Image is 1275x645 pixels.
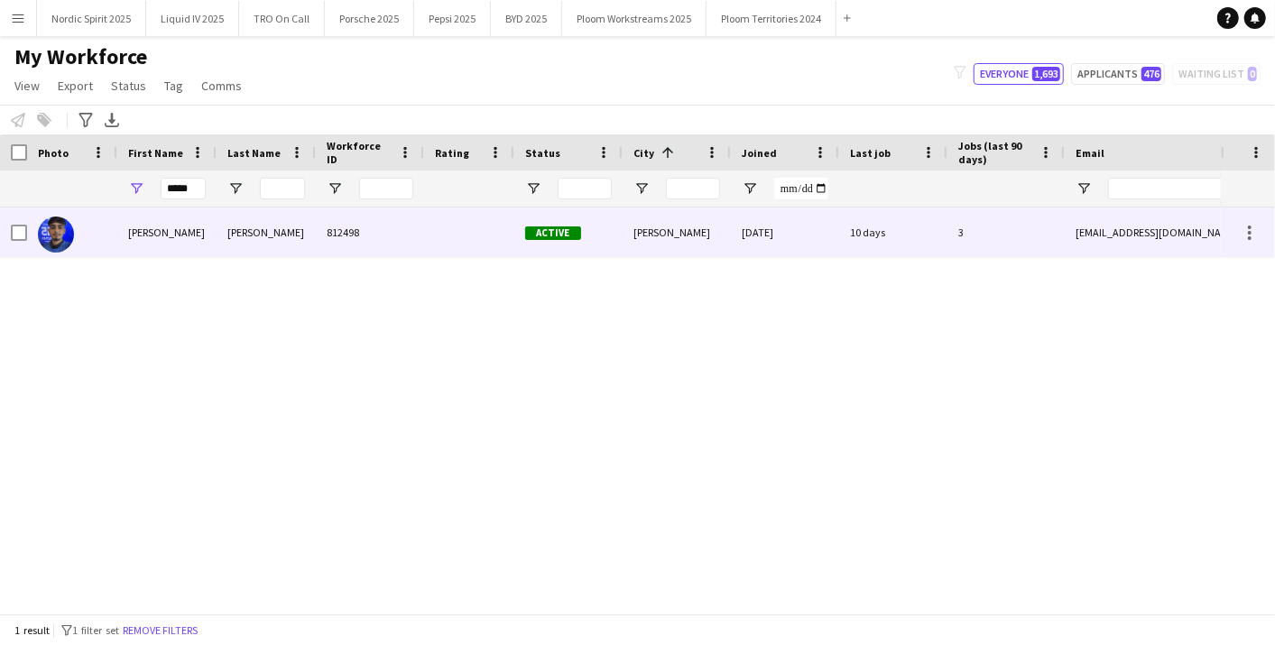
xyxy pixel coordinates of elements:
[128,180,144,197] button: Open Filter Menu
[947,207,1065,257] div: 3
[37,1,146,36] button: Nordic Spirit 2025
[316,207,424,257] div: 812498
[491,1,562,36] button: BYD 2025
[707,1,836,36] button: Ploom Territories 2024
[161,178,206,199] input: First Name Filter Input
[623,207,731,257] div: [PERSON_NAME]
[157,74,190,97] a: Tag
[562,1,707,36] button: Ploom Workstreams 2025
[558,178,612,199] input: Status Filter Input
[227,180,244,197] button: Open Filter Menu
[633,146,654,160] span: City
[119,621,201,640] button: Remove filters
[117,207,217,257] div: [PERSON_NAME]
[101,109,123,131] app-action-btn: Export XLSX
[850,146,891,160] span: Last job
[742,146,777,160] span: Joined
[525,226,581,240] span: Active
[974,63,1064,85] button: Everyone1,693
[1076,180,1092,197] button: Open Filter Menu
[633,180,650,197] button: Open Filter Menu
[14,43,147,70] span: My Workforce
[239,1,325,36] button: TRO On Call
[731,207,839,257] div: [DATE]
[839,207,947,257] div: 10 days
[435,146,469,160] span: Rating
[525,146,560,160] span: Status
[414,1,491,36] button: Pepsi 2025
[146,1,239,36] button: Liquid IV 2025
[7,74,47,97] a: View
[164,78,183,94] span: Tag
[325,1,414,36] button: Porsche 2025
[1071,63,1165,85] button: Applicants476
[666,178,720,199] input: City Filter Input
[1032,67,1060,81] span: 1,693
[327,139,392,166] span: Workforce ID
[327,180,343,197] button: Open Filter Menu
[104,74,153,97] a: Status
[1076,146,1104,160] span: Email
[58,78,93,94] span: Export
[75,109,97,131] app-action-btn: Advanced filters
[1141,67,1161,81] span: 476
[260,178,305,199] input: Last Name Filter Input
[38,217,74,253] img: Jevon Kelly
[128,146,183,160] span: First Name
[227,146,281,160] span: Last Name
[217,207,316,257] div: [PERSON_NAME]
[958,139,1032,166] span: Jobs (last 90 days)
[194,74,249,97] a: Comms
[359,178,413,199] input: Workforce ID Filter Input
[742,180,758,197] button: Open Filter Menu
[111,78,146,94] span: Status
[525,180,541,197] button: Open Filter Menu
[38,146,69,160] span: Photo
[774,178,828,199] input: Joined Filter Input
[72,623,119,637] span: 1 filter set
[51,74,100,97] a: Export
[14,78,40,94] span: View
[201,78,242,94] span: Comms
